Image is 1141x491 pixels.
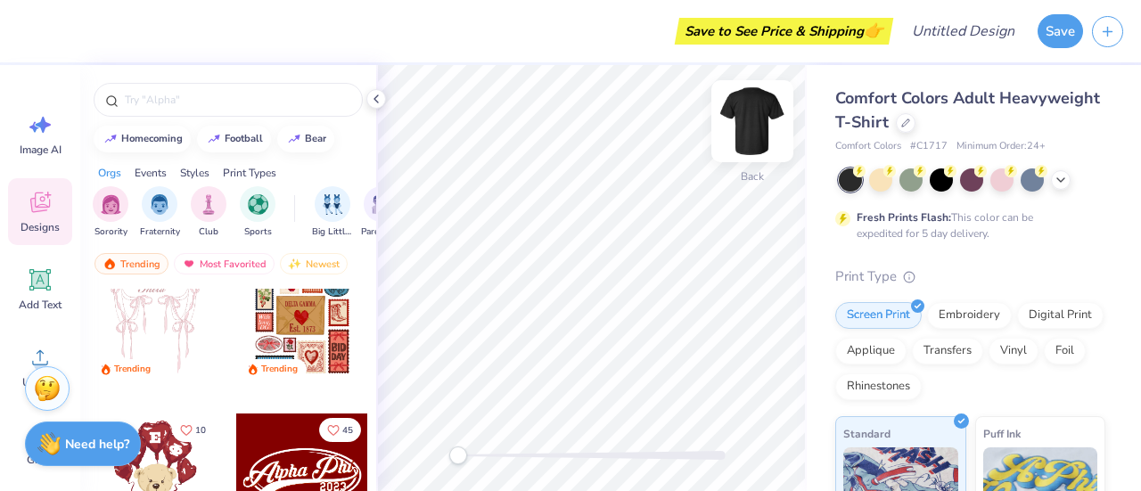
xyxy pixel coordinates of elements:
[679,18,889,45] div: Save to See Price & Shipping
[449,446,467,464] div: Accessibility label
[319,418,361,442] button: Like
[21,220,60,234] span: Designs
[121,134,183,143] div: homecoming
[248,194,268,215] img: Sports Image
[93,186,128,239] button: filter button
[19,298,62,312] span: Add Text
[20,143,62,157] span: Image AI
[114,363,151,376] div: Trending
[94,126,191,152] button: homecoming
[277,126,334,152] button: bear
[94,225,127,239] span: Sorority
[140,186,180,239] div: filter for Fraternity
[956,139,1046,154] span: Minimum Order: 24 +
[910,139,948,154] span: # C1717
[741,168,764,184] div: Back
[835,302,922,329] div: Screen Print
[857,209,1076,241] div: This color can be expedited for 5 day delivery.
[150,194,169,215] img: Fraternity Image
[174,253,275,274] div: Most Favorited
[140,186,180,239] button: filter button
[989,338,1038,364] div: Vinyl
[312,186,353,239] button: filter button
[101,194,121,215] img: Sorority Image
[199,194,218,215] img: Club Image
[261,363,298,376] div: Trending
[180,165,209,181] div: Styles
[323,194,342,215] img: Big Little Reveal Image
[197,126,271,152] button: football
[135,165,167,181] div: Events
[195,426,206,435] span: 10
[835,338,907,364] div: Applique
[182,258,196,270] img: most_fav.gif
[65,436,129,453] strong: Need help?
[912,338,983,364] div: Transfers
[312,186,353,239] div: filter for Big Little Reveal
[361,225,402,239] span: Parent's Weekend
[288,258,302,270] img: newest.gif
[305,134,326,143] div: bear
[835,373,922,400] div: Rhinestones
[225,134,263,143] div: football
[240,186,275,239] div: filter for Sports
[240,186,275,239] button: filter button
[103,258,117,270] img: trending.gif
[223,165,276,181] div: Print Types
[372,194,392,215] img: Parent's Weekend Image
[342,426,353,435] span: 45
[361,186,402,239] button: filter button
[199,225,218,239] span: Club
[1038,14,1083,48] button: Save
[93,186,128,239] div: filter for Sorority
[103,134,118,144] img: trend_line.gif
[927,302,1012,329] div: Embroidery
[1044,338,1086,364] div: Foil
[287,134,301,144] img: trend_line.gif
[857,210,951,225] strong: Fresh Prints Flash:
[983,424,1021,443] span: Puff Ink
[280,253,348,274] div: Newest
[172,418,214,442] button: Like
[22,375,58,389] span: Upload
[191,186,226,239] div: filter for Club
[244,225,272,239] span: Sports
[864,20,883,41] span: 👉
[898,13,1029,49] input: Untitled Design
[835,87,1100,133] span: Comfort Colors Adult Heavyweight T-Shirt
[1017,302,1104,329] div: Digital Print
[843,424,891,443] span: Standard
[140,225,180,239] span: Fraternity
[361,186,402,239] div: filter for Parent's Weekend
[191,186,226,239] button: filter button
[312,225,353,239] span: Big Little Reveal
[94,253,168,274] div: Trending
[717,86,788,157] img: Back
[835,139,901,154] span: Comfort Colors
[835,266,1105,287] div: Print Type
[98,165,121,181] div: Orgs
[207,134,221,144] img: trend_line.gif
[123,91,351,109] input: Try "Alpha"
